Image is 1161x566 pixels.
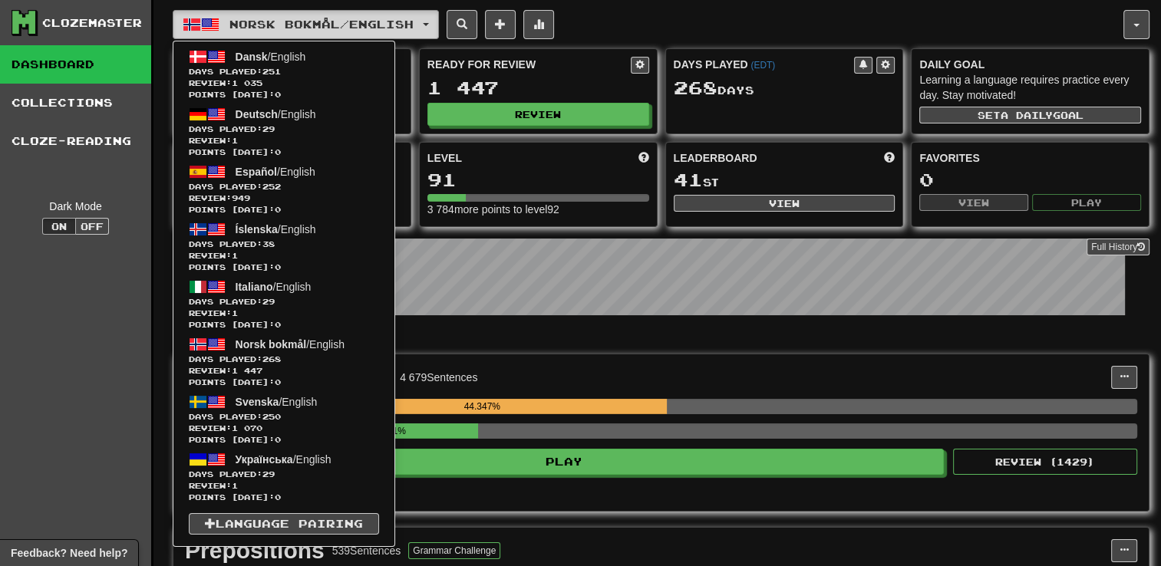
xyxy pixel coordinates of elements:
span: / English [236,223,316,235]
span: / English [236,453,331,466]
span: Español [236,166,277,178]
div: Daily Goal [919,57,1141,72]
a: Full History [1087,239,1149,255]
a: Svenska/EnglishDays Played:250 Review:1 070Points [DATE]:0 [173,390,394,448]
div: Prepositions [185,539,325,562]
button: Play [185,449,944,475]
button: Play [1032,194,1141,211]
span: Dansk [236,51,268,63]
span: Days Played: [189,469,379,480]
button: Add sentence to collection [485,10,516,39]
span: Leaderboard [674,150,757,166]
span: Days Played: [189,123,379,135]
a: Dansk/EnglishDays Played:251 Review:1 035Points [DATE]:0 [173,45,394,103]
span: Review: 1 [189,308,379,319]
div: Favorites [919,150,1141,166]
span: 251 [262,67,281,76]
span: Deutsch [236,108,278,120]
span: Points [DATE]: 0 [189,492,379,503]
span: Norsk bokmål [236,338,307,350]
div: 91 [427,170,649,189]
span: Days Played: [189,239,379,250]
button: View [919,194,1028,211]
div: 3 784 more points to level 92 [427,202,649,217]
button: Seta dailygoal [919,107,1141,123]
span: Українська [236,453,293,466]
span: Points [DATE]: 0 [189,377,379,388]
span: Points [DATE]: 0 [189,262,379,273]
span: / English [236,281,312,293]
span: Norsk bokmål / English [229,18,414,31]
button: Review (1429) [953,449,1137,475]
a: Deutsch/EnglishDays Played:29 Review:1Points [DATE]:0 [173,103,394,160]
span: Review: 949 [189,193,379,204]
a: Українська/EnglishDays Played:29 Review:1Points [DATE]:0 [173,448,394,505]
div: 1 447 [427,78,649,97]
button: View [674,195,895,212]
button: On [42,218,76,235]
a: Norsk bokmål/EnglishDays Played:268 Review:1 447Points [DATE]:0 [173,333,394,390]
span: 250 [262,412,281,421]
div: Dark Mode [12,199,140,214]
span: 29 [262,124,275,133]
span: Review: 1 [189,135,379,146]
div: Day s [674,78,895,98]
span: Points [DATE]: 0 [189,89,379,100]
button: Grammar Challenge [408,542,500,559]
div: Learning a language requires practice every day. Stay motivated! [919,72,1141,103]
p: In Progress [173,331,1149,346]
span: Points [DATE]: 0 [189,434,379,446]
span: Review: 1 [189,250,379,262]
span: Points [DATE]: 0 [189,204,379,216]
span: / English [236,396,318,408]
a: (EDT) [750,60,775,71]
div: 4 679 Sentences [400,370,477,385]
span: 29 [262,297,275,306]
div: 44.347% [297,399,667,414]
span: 252 [262,182,281,191]
button: Norsk bokmål/English [173,10,439,39]
div: 0 [919,170,1141,189]
span: 38 [262,239,275,248]
span: Svenska [236,396,279,408]
a: Italiano/EnglishDays Played:29 Review:1Points [DATE]:0 [173,275,394,333]
span: Íslenska [236,223,278,235]
div: Clozemaster [42,15,142,31]
span: Days Played: [189,66,379,77]
span: / English [236,338,345,350]
span: Review: 1 070 [189,423,379,434]
a: Español/EnglishDays Played:252 Review:949Points [DATE]:0 [173,160,394,218]
span: Review: 1 035 [189,77,379,89]
span: 268 [674,77,717,98]
a: Language Pairing [189,513,379,535]
span: Days Played: [189,411,379,423]
span: Level [427,150,462,166]
div: 539 Sentences [332,543,401,558]
span: Days Played: [189,296,379,308]
span: Review: 1 [189,480,379,492]
span: Points [DATE]: 0 [189,146,379,158]
span: 41 [674,169,703,190]
div: Days Played [674,57,855,72]
span: / English [236,51,306,63]
button: Off [75,218,109,235]
div: st [674,170,895,190]
span: Points [DATE]: 0 [189,319,379,331]
span: Days Played: [189,354,379,365]
span: This week in points, UTC [884,150,895,166]
span: Days Played: [189,181,379,193]
span: Review: 1 447 [189,365,379,377]
span: a daily [1001,110,1053,120]
a: Íslenska/EnglishDays Played:38 Review:1Points [DATE]:0 [173,218,394,275]
span: Italiano [236,281,273,293]
button: More stats [523,10,554,39]
span: 268 [262,354,281,364]
button: Search sentences [447,10,477,39]
span: Score more points to level up [638,150,649,166]
button: Review [427,103,649,126]
span: / English [236,166,315,178]
div: Ready for Review [427,57,631,72]
span: / English [236,108,316,120]
span: 29 [262,469,275,479]
span: Open feedback widget [11,545,127,561]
